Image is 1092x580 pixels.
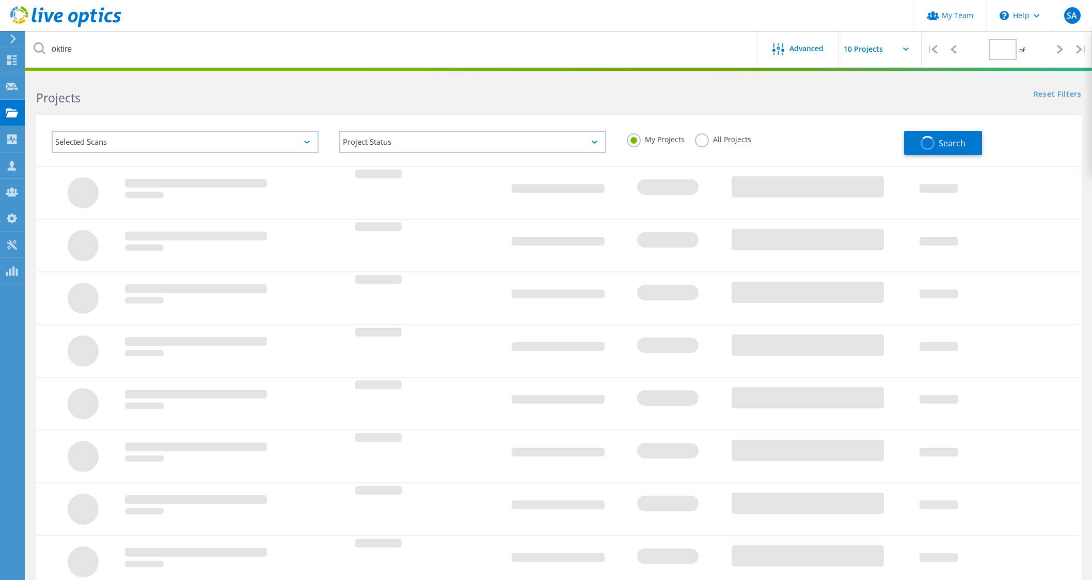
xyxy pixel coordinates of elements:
svg: \n [1000,11,1009,20]
input: Search projects by name, owner, ID, company, etc [26,31,757,67]
a: Reset Filters [1034,90,1082,99]
label: All Projects [695,133,751,143]
a: Live Optics Dashboard [10,22,121,29]
div: | [1071,31,1092,68]
span: Advanced [789,45,824,52]
button: Search [904,131,982,155]
div: Project Status [339,131,606,153]
label: My Projects [627,133,685,143]
span: Search [939,138,966,149]
div: Selected Scans [52,131,319,153]
div: | [922,31,943,68]
span: SA [1067,11,1077,20]
span: of [1019,45,1025,54]
b: Projects [36,89,81,106]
